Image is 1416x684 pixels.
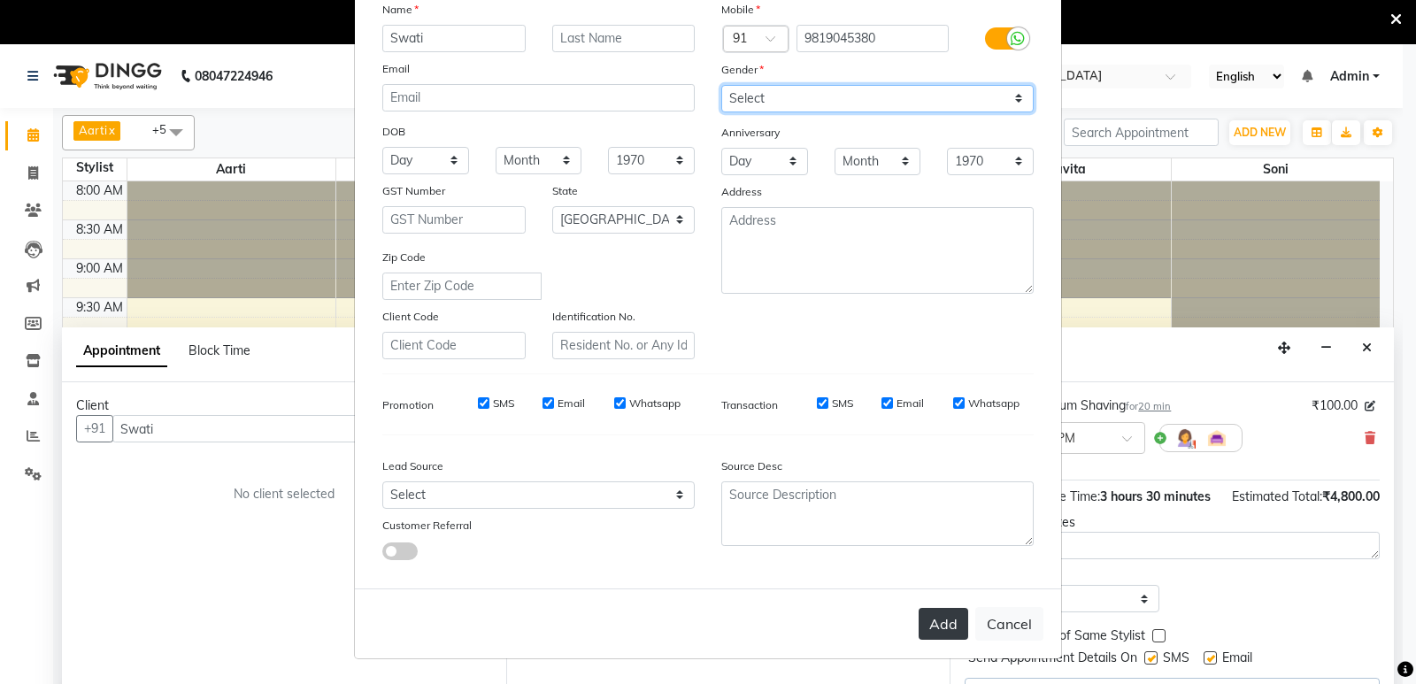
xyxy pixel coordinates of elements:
label: Whatsapp [629,396,681,411]
label: Name [382,2,419,18]
input: Client Code [382,332,526,359]
input: GST Number [382,206,526,234]
label: GST Number [382,183,445,199]
label: Gender [721,62,764,78]
label: Lead Source [382,458,443,474]
input: Enter Zip Code [382,273,542,300]
label: Mobile [721,2,760,18]
input: Last Name [552,25,696,52]
label: Client Code [382,309,439,325]
label: Zip Code [382,250,426,265]
label: Customer Referral [382,518,472,534]
label: SMS [493,396,514,411]
input: First Name [382,25,526,52]
input: Email [382,84,695,111]
label: Identification No. [552,309,635,325]
label: Email [558,396,585,411]
label: DOB [382,124,405,140]
button: Cancel [975,607,1043,641]
label: Transaction [721,397,778,413]
label: Email [897,396,924,411]
label: Source Desc [721,458,782,474]
label: Email [382,61,410,77]
input: Mobile [796,25,950,52]
label: SMS [832,396,853,411]
label: State [552,183,578,199]
label: Anniversary [721,125,780,141]
label: Promotion [382,397,434,413]
input: Resident No. or Any Id [552,332,696,359]
label: Whatsapp [968,396,1020,411]
label: Address [721,184,762,200]
button: Add [919,608,968,640]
